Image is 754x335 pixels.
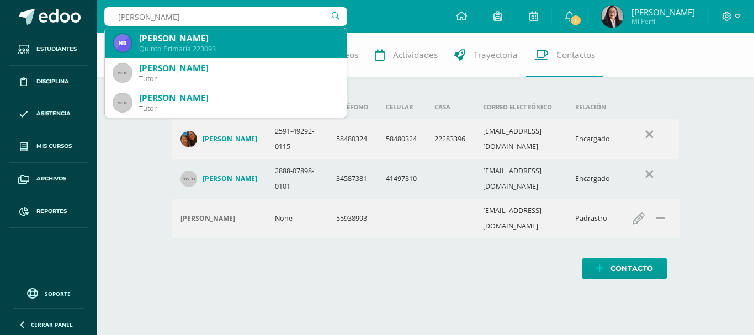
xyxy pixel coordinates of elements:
div: Tutor [139,74,338,83]
span: Asistencia [36,109,71,118]
th: Relación [566,95,619,119]
span: Mi Perfil [631,17,695,26]
div: Quinto Primaria 223093 [139,44,338,54]
td: Encargado [566,159,619,199]
td: [EMAIL_ADDRESS][DOMAIN_NAME] [474,199,567,238]
span: Mis cursos [36,142,72,151]
td: 55938993 [327,199,377,238]
span: Trayectoria [474,49,518,61]
td: 22283396 [426,119,474,159]
td: 2888-07898-0101 [266,159,327,199]
td: [EMAIL_ADDRESS][DOMAIN_NAME] [474,119,567,159]
th: Teléfono [327,95,377,119]
h4: [PERSON_NAME] [203,174,257,183]
td: 58480324 [327,119,377,159]
input: Busca un usuario... [104,7,347,26]
a: Soporte [13,285,84,300]
span: Archivos [36,174,66,183]
div: César Alejandro Lemus Castillo [180,214,257,223]
span: Reportes [36,207,67,216]
th: Correo electrónico [474,95,567,119]
div: [PERSON_NAME] [139,62,338,74]
div: [PERSON_NAME] [139,33,338,44]
a: [PERSON_NAME] [180,171,257,187]
h4: [PERSON_NAME] [203,135,257,143]
td: Encargado [566,119,619,159]
td: 2591-49292-0115 [266,119,327,159]
a: Mis cursos [9,130,88,163]
td: 34587381 [327,159,377,199]
td: 41497310 [377,159,426,199]
span: 1 [570,14,582,26]
span: Actividades [393,49,438,61]
span: Contacto [610,258,653,279]
a: Archivos [9,163,88,195]
span: Cerrar panel [31,321,73,328]
span: Estudiantes [36,45,77,54]
img: 30x30 [180,171,197,187]
td: [EMAIL_ADDRESS][DOMAIN_NAME] [474,159,567,199]
a: Contactos [526,33,603,77]
td: 58480324 [377,119,426,159]
th: Celular [377,95,426,119]
a: Trayectoria [446,33,526,77]
a: Estudiantes [9,33,88,66]
img: a535d0fdd810ab3f878192f45bef566b.png [180,131,197,147]
a: Asistencia [9,98,88,131]
div: [PERSON_NAME] [139,92,338,104]
a: Actividades [367,33,446,77]
th: Casa [426,95,474,119]
a: Disciplina [9,66,88,98]
span: Soporte [45,290,71,297]
span: Disciplina [36,77,69,86]
img: 45x45 [114,64,131,82]
div: Tutor [139,104,338,113]
span: [PERSON_NAME] [631,7,695,18]
td: Padrastro [566,199,619,238]
a: Contacto [582,258,667,279]
img: 45x45 [114,94,131,111]
img: 2a6bf420d17e8e53ec41e809842577e2.png [114,34,131,52]
a: Reportes [9,195,88,228]
span: Contactos [556,49,595,61]
h4: [PERSON_NAME] [180,214,235,223]
a: [PERSON_NAME] [180,131,257,147]
img: e273bec5909437e5d5b2daab1002684b.png [601,6,623,28]
td: None [266,199,327,238]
